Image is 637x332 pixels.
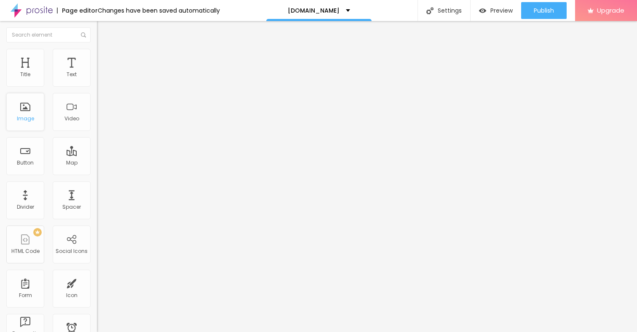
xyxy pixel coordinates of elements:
div: Spacer [62,204,81,210]
div: Button [17,160,34,166]
div: Icon [66,292,78,298]
iframe: Editor [97,21,637,332]
input: Search element [6,27,91,42]
div: Changes have been saved automatically [98,8,220,13]
div: Text [67,72,77,77]
div: Image [17,116,34,122]
div: Divider [17,204,34,210]
div: Video [64,116,79,122]
div: Form [19,292,32,298]
div: Title [20,72,30,77]
span: Upgrade [597,7,624,14]
div: Social Icons [56,248,88,254]
img: view-1.svg [479,7,486,14]
p: [DOMAIN_NAME] [288,8,340,13]
img: Icone [426,7,434,14]
div: Map [66,160,78,166]
span: Publish [534,7,554,14]
span: Preview [490,7,513,14]
div: HTML Code [11,248,40,254]
button: Preview [471,2,521,19]
img: Icone [81,32,86,37]
div: Page editor [57,8,98,13]
button: Publish [521,2,567,19]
